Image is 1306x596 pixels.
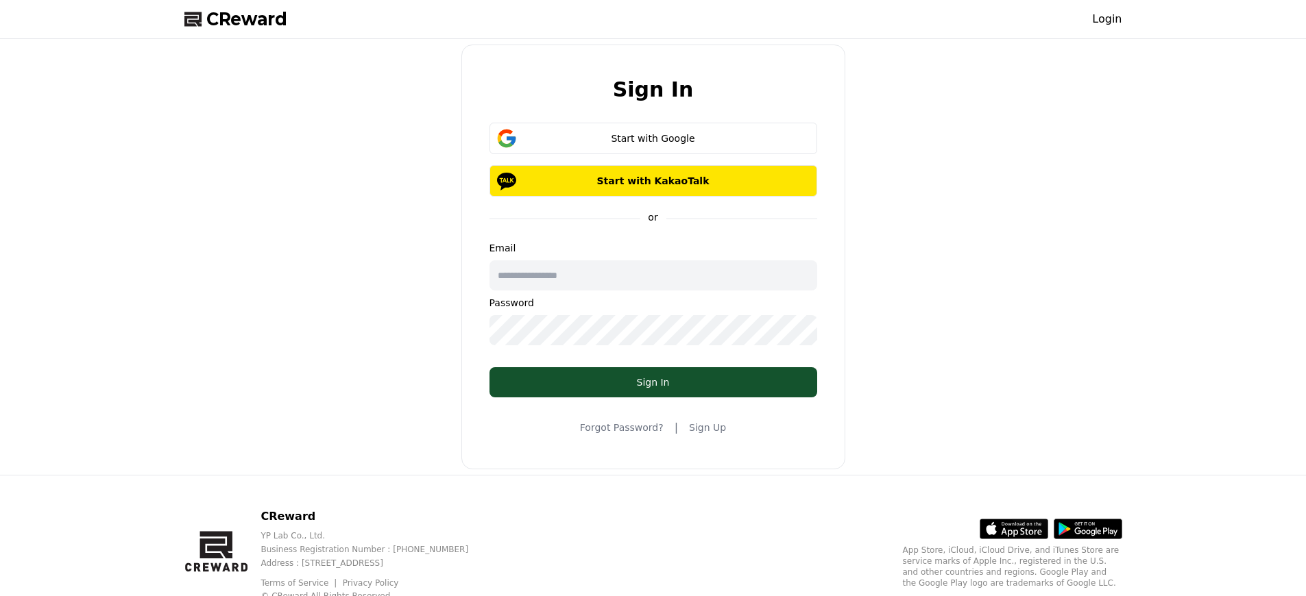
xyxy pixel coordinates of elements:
button: Start with KakaoTalk [489,165,817,197]
p: Business Registration Number : [PHONE_NUMBER] [261,544,490,555]
p: App Store, iCloud, iCloud Drive, and iTunes Store are service marks of Apple Inc., registered in ... [903,545,1122,588]
span: Home [35,455,59,466]
div: Sign In [517,375,790,389]
button: Start with Google [489,123,817,154]
button: Sign In [489,367,817,397]
a: Messages [90,434,177,469]
a: Terms of Service [261,578,339,588]
div: Start with Google [509,132,797,145]
h2: Sign In [613,78,694,101]
a: Login [1092,11,1122,27]
a: Privacy Policy [343,578,399,588]
a: Settings [177,434,263,469]
span: CReward [206,8,287,30]
p: or [640,210,666,224]
a: Home [4,434,90,469]
p: CReward [261,508,490,525]
a: Sign Up [689,421,726,434]
p: YP Lab Co., Ltd. [261,530,490,541]
span: Messages [114,456,154,467]
span: | [675,419,678,436]
p: Address : [STREET_ADDRESS] [261,558,490,569]
span: Settings [203,455,237,466]
p: Email [489,241,817,255]
p: Start with KakaoTalk [509,174,797,188]
a: Forgot Password? [580,421,664,434]
a: CReward [184,8,287,30]
p: Password [489,296,817,310]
